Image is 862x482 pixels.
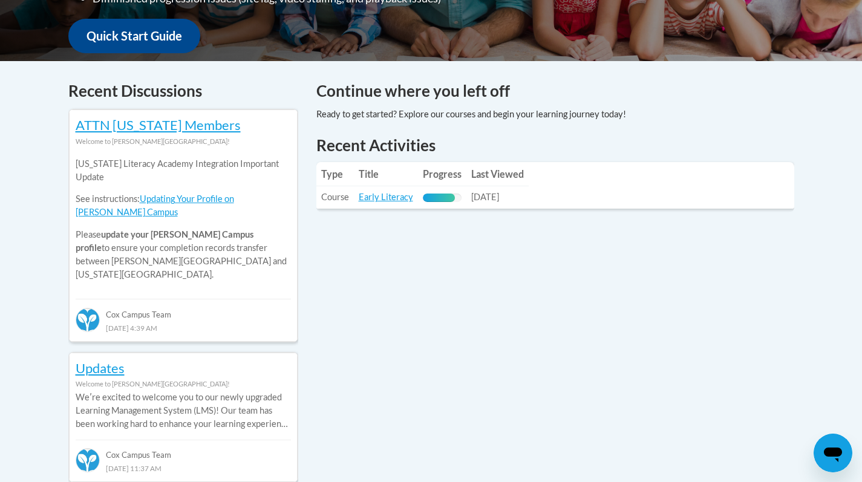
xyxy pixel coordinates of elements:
[76,377,291,391] div: Welcome to [PERSON_NAME][GEOGRAPHIC_DATA]!
[76,440,291,461] div: Cox Campus Team
[76,135,291,148] div: Welcome to [PERSON_NAME][GEOGRAPHIC_DATA]!
[76,360,125,376] a: Updates
[76,157,291,184] p: [US_STATE] Literacy Academy Integration Important Update
[354,162,418,186] th: Title
[76,391,291,431] p: Weʹre excited to welcome you to our newly upgraded Learning Management System (LMS)! Our team has...
[316,162,354,186] th: Type
[76,321,291,334] div: [DATE] 4:39 AM
[76,308,100,332] img: Cox Campus Team
[76,461,291,475] div: [DATE] 11:37 AM
[76,148,291,290] div: Please to ensure your completion records transfer between [PERSON_NAME][GEOGRAPHIC_DATA] and [US_...
[76,448,100,472] img: Cox Campus Team
[321,192,349,202] span: Course
[418,162,466,186] th: Progress
[359,192,413,202] a: Early Literacy
[423,194,455,202] div: Progress, %
[76,229,253,253] b: update your [PERSON_NAME] Campus profile
[76,192,291,219] p: See instructions:
[316,79,794,103] h4: Continue where you left off
[466,162,529,186] th: Last Viewed
[814,434,852,472] iframe: Button to launch messaging window
[76,299,291,321] div: Cox Campus Team
[316,134,794,156] h1: Recent Activities
[68,79,298,103] h4: Recent Discussions
[68,19,200,53] a: Quick Start Guide
[471,192,499,202] span: [DATE]
[76,194,234,217] a: Updating Your Profile on [PERSON_NAME] Campus
[76,117,241,133] a: ATTN [US_STATE] Members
